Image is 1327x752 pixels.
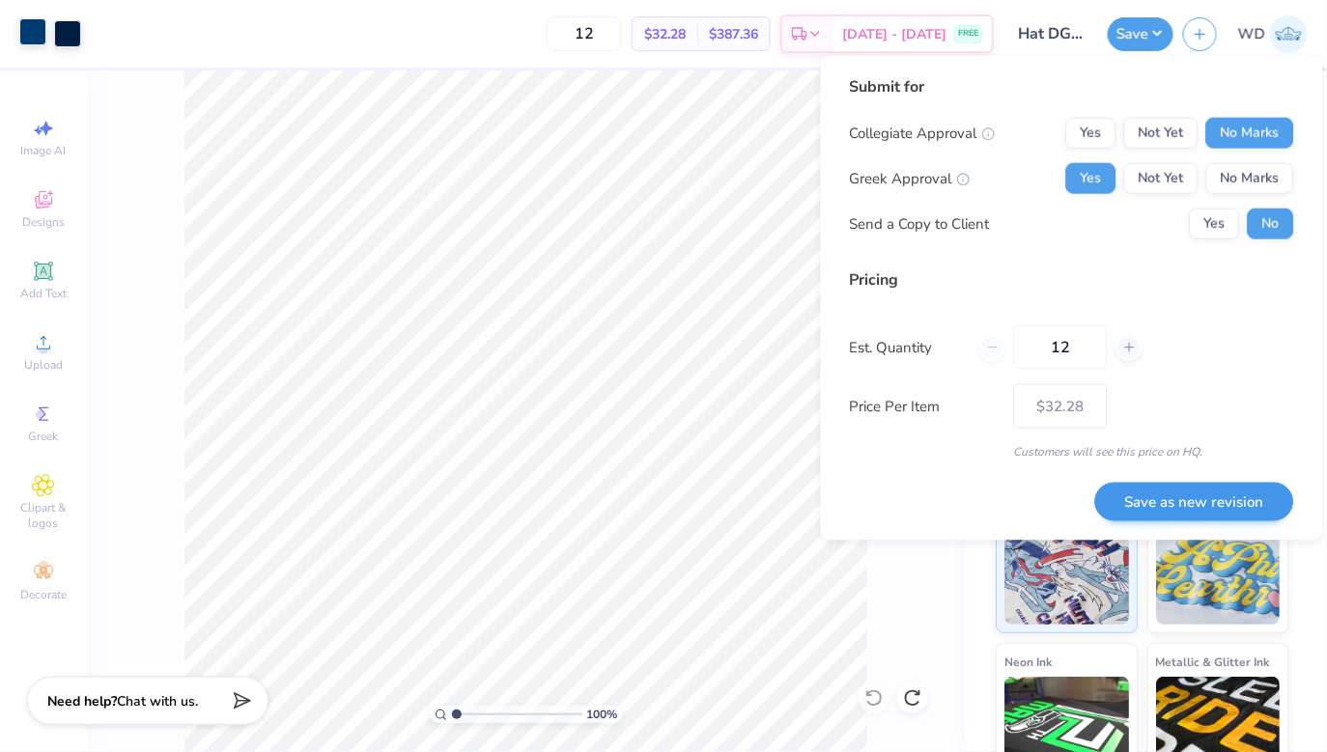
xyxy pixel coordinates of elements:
[21,143,67,158] span: Image AI
[1004,528,1129,625] img: Standard
[47,692,117,710] strong: Need help?
[1108,17,1173,51] button: Save
[842,24,946,44] span: [DATE] - [DATE]
[20,587,67,602] span: Decorate
[1156,528,1281,625] img: Puff Ink
[1095,482,1294,521] button: Save as new revision
[1248,209,1294,239] button: No
[10,500,77,531] span: Clipart & logos
[850,443,1294,460] div: Customers will see this price on HQ.
[1238,23,1265,45] span: WD
[1270,15,1308,53] img: William Dal Porto
[1066,118,1116,149] button: Yes
[1124,118,1199,149] button: Not Yet
[850,336,965,358] label: Est. Quantity
[644,24,686,44] span: $32.28
[117,692,198,710] span: Chat with us.
[1066,163,1116,194] button: Yes
[850,212,990,235] div: Send a Copy to Client
[1004,652,1052,672] span: Neon Ink
[547,16,622,51] input: – –
[850,167,971,189] div: Greek Approval
[850,75,1294,98] div: Submit for
[1238,15,1308,53] a: WD
[958,27,978,41] span: FREE
[1014,325,1108,370] input: – –
[850,122,996,144] div: Collegiate Approval
[1003,14,1098,53] input: Untitled Design
[20,286,67,301] span: Add Text
[850,395,1000,417] label: Price Per Item
[587,706,618,723] span: 100 %
[709,24,758,44] span: $387.36
[1190,209,1240,239] button: Yes
[1156,652,1270,672] span: Metallic & Glitter Ink
[1124,163,1199,194] button: Not Yet
[1206,163,1294,194] button: No Marks
[22,214,65,230] span: Designs
[29,429,59,444] span: Greek
[1206,118,1294,149] button: No Marks
[24,357,63,373] span: Upload
[850,268,1294,292] div: Pricing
